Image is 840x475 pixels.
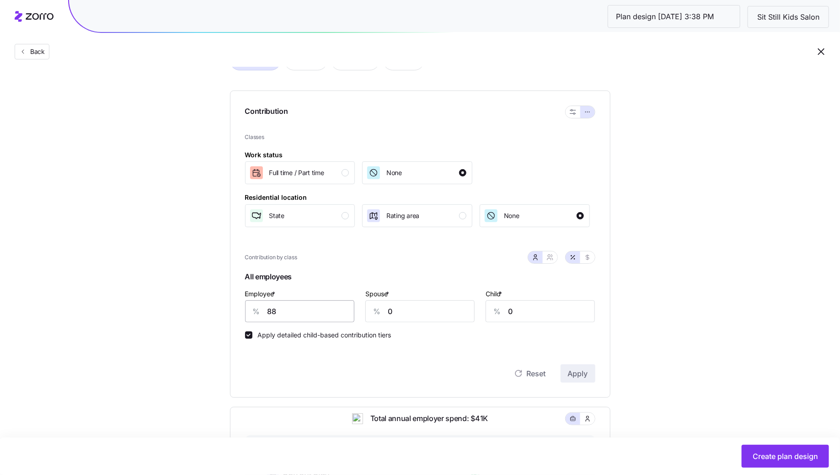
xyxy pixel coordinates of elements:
img: ai-icon.png [352,413,363,424]
span: None [386,168,402,177]
button: Back [15,44,49,59]
label: Child [486,289,504,299]
span: Contribution [245,106,288,118]
span: Sit Still Kids Salon [750,11,827,23]
button: Apply [561,364,595,383]
span: Total annual employer spend: $41K [363,413,488,424]
span: State [269,211,285,220]
button: Reset [507,364,553,383]
div: % [486,301,508,322]
span: Rating area [386,211,419,220]
span: Create plan design [753,451,818,462]
span: None [504,211,519,220]
div: Residential location [245,192,307,203]
button: Create plan design [742,445,829,468]
div: % [246,301,268,322]
span: Classes [245,133,595,142]
span: Contribution by class [245,253,297,262]
span: Back [27,47,45,56]
span: Apply [568,368,588,379]
span: All employees [245,269,595,288]
span: Reset [527,368,546,379]
div: % [366,301,388,322]
div: Work status [245,150,283,160]
label: Apply detailed child-based contribution tiers [252,331,391,339]
span: Full time / Part time [269,168,324,177]
label: Employee [245,289,278,299]
label: Spouse [365,289,391,299]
